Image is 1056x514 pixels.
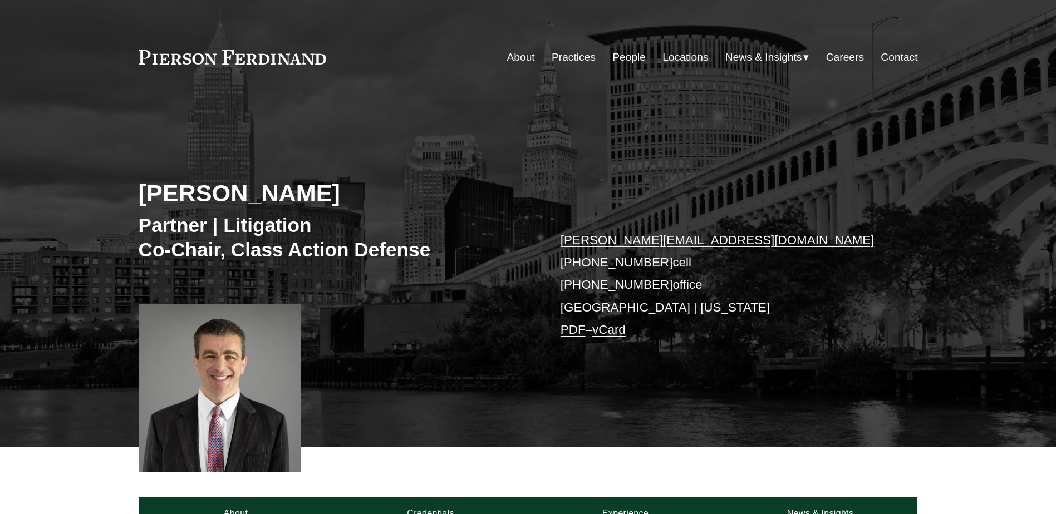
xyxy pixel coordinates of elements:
[725,47,809,68] a: folder dropdown
[881,47,917,68] a: Contact
[561,323,586,337] a: PDF
[725,48,802,67] span: News & Insights
[552,47,596,68] a: Practices
[826,47,864,68] a: Careers
[561,229,885,342] p: cell office [GEOGRAPHIC_DATA] | [US_STATE] –
[139,179,528,207] h2: [PERSON_NAME]
[592,323,626,337] a: vCard
[561,255,673,269] a: [PHONE_NUMBER]
[507,47,535,68] a: About
[561,278,673,291] a: [PHONE_NUMBER]
[139,213,528,261] h3: Partner | Litigation Co-Chair, Class Action Defense
[561,233,875,247] a: [PERSON_NAME][EMAIL_ADDRESS][DOMAIN_NAME]
[662,47,708,68] a: Locations
[612,47,646,68] a: People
